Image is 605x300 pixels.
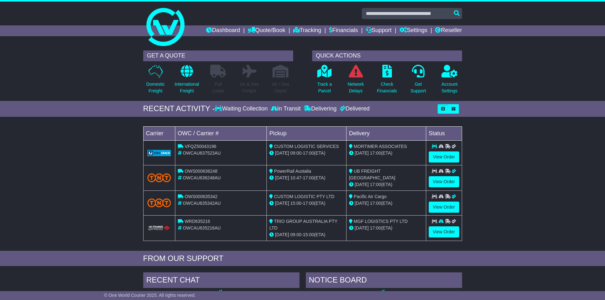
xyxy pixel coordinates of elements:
[269,219,337,230] span: TRIO GROUP AUSTRALIA PTY LTD
[183,225,221,230] span: OWCAU635216AU
[354,144,407,149] span: MORTIMER ASSOCIATES
[269,150,344,157] div: - (ETA)
[338,105,370,112] div: Delivered
[426,126,462,140] td: Status
[303,232,314,237] span: 15:00
[269,105,302,112] div: In Transit
[143,126,175,140] td: Carrier
[147,198,171,207] img: TNT_Domestic.png
[377,81,397,94] p: Check Financials
[174,64,199,98] a: InternationalFreight
[354,219,408,224] span: MGF LOGISTICS PTY LTD
[349,150,423,157] div: (ETA)
[354,194,387,199] span: Pacific Air Cargo
[143,254,462,263] div: FROM OUR SUPPORT
[275,175,289,180] span: [DATE]
[370,201,381,206] span: 17:00
[210,81,226,94] p: Full Loads
[146,81,165,94] p: Domestic Freight
[206,25,240,36] a: Dashboard
[274,169,311,174] span: PowerRail Austalia
[269,175,344,181] div: - (ETA)
[370,150,381,156] span: 17:00
[435,25,462,36] a: Reseller
[185,144,216,149] span: VFQZ50043196
[267,126,346,140] td: Pickup
[370,225,381,230] span: 17:00
[355,150,369,156] span: [DATE]
[146,64,165,98] a: DomesticFreight
[185,219,210,224] span: WRD635216
[147,225,171,231] img: HiTrans.png
[274,144,339,149] span: CUSTOM LOGISTIC SERVICES
[143,272,299,290] div: RECENT CHAT
[303,201,314,206] span: 17:00
[429,151,459,163] a: View Order
[275,150,289,156] span: [DATE]
[303,150,314,156] span: 17:00
[377,64,397,98] a: CheckFinancials
[275,201,289,206] span: [DATE]
[355,182,369,187] span: [DATE]
[347,81,364,94] p: Network Delays
[349,181,423,188] div: (ETA)
[248,25,285,36] a: Quote/Book
[400,25,427,36] a: Settings
[143,104,215,113] div: RECENT ACTIVITY -
[183,201,221,206] span: OWCAU635342AU
[410,81,426,94] p: Get Support
[269,231,344,238] div: - (ETA)
[147,173,171,182] img: TNT_Domestic.png
[346,126,426,140] td: Delivery
[240,81,259,94] p: Air & Sea Freight
[274,194,334,199] span: CUSTOM LOGISTIC PTY LTD
[183,175,221,180] span: OWCAU636248AU
[429,202,459,213] a: View Order
[349,225,423,231] div: (ETA)
[347,64,364,98] a: NetworkDelays
[143,50,293,61] div: GET A QUOTE
[441,64,458,98] a: AccountSettings
[349,200,423,207] div: (ETA)
[269,200,344,207] div: - (ETA)
[306,272,462,290] div: NOTICE BOARD
[429,176,459,187] a: View Order
[290,232,301,237] span: 09:00
[275,232,289,237] span: [DATE]
[185,169,218,174] span: OWS000636248
[441,81,458,94] p: Account Settings
[185,194,218,199] span: OWS000635342
[329,25,358,36] a: Financials
[147,150,171,156] img: GetCarrierServiceLogo
[293,25,321,36] a: Tracking
[355,225,369,230] span: [DATE]
[370,182,381,187] span: 17:00
[215,105,269,112] div: Waiting Collection
[303,175,314,180] span: 17:00
[355,201,369,206] span: [DATE]
[175,81,199,94] p: International Freight
[349,169,395,180] span: UB FREIGHT [GEOGRAPHIC_DATA]
[317,64,332,98] a: Track aParcel
[317,81,332,94] p: Track a Parcel
[366,25,392,36] a: Support
[302,105,338,112] div: Delivering
[312,50,462,61] div: QUICK ACTIONS
[183,150,221,156] span: OWCAU637523AU
[290,201,301,206] span: 15:00
[104,293,196,298] span: © One World Courier 2025. All rights reserved.
[290,150,301,156] span: 09:00
[272,81,289,94] p: Air / Sea Depot
[410,64,426,98] a: GetSupport
[290,175,301,180] span: 10:47
[429,226,459,237] a: View Order
[175,126,267,140] td: OWC / Carrier #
